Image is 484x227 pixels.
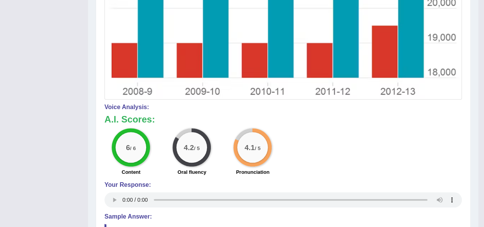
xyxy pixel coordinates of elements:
[122,168,140,176] label: Content
[194,145,200,151] small: / 5
[236,168,269,176] label: Pronunciation
[126,143,130,152] big: 6
[184,143,194,152] big: 4.2
[245,143,255,152] big: 4.1
[255,145,261,151] small: / 5
[178,168,206,176] label: Oral fluency
[104,104,462,111] h4: Voice Analysis:
[130,145,136,151] small: / 6
[104,114,155,124] b: A.I. Scores:
[104,213,462,220] h4: Sample Answer:
[104,181,462,188] h4: Your Response:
